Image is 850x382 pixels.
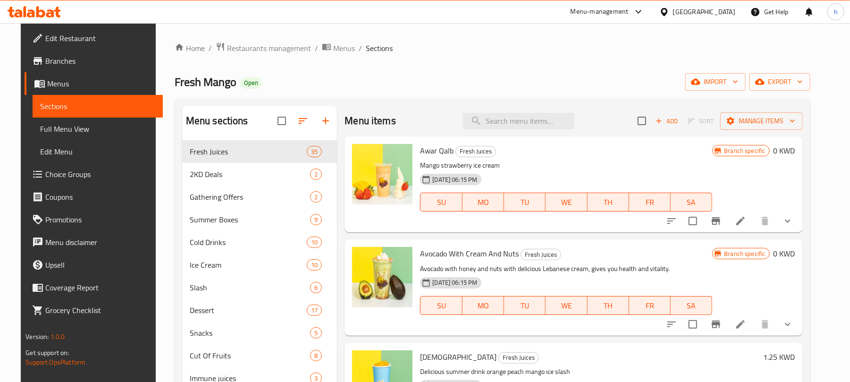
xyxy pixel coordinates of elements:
[774,144,795,157] h6: 0 KWD
[571,6,629,17] div: Menu-management
[782,215,793,227] svg: Show Choices
[216,42,311,54] a: Restaurants management
[190,146,307,157] span: Fresh Juices
[671,193,712,212] button: SA
[25,50,163,72] a: Branches
[25,208,163,231] a: Promotions
[652,114,682,128] button: Add
[45,237,155,248] span: Menu disclaimer
[424,299,458,313] span: SU
[834,7,838,17] span: h
[182,276,337,299] div: Slash6
[45,214,155,225] span: Promotions
[633,195,667,209] span: FR
[186,114,248,128] h2: Menu sections
[424,195,458,209] span: SU
[40,101,155,112] span: Sections
[652,114,682,128] span: Add item
[671,296,712,315] button: SA
[588,193,629,212] button: TH
[182,208,337,231] div: Summer Boxes9
[466,299,500,313] span: MO
[345,114,396,128] h2: Menu items
[240,77,262,89] div: Open
[190,259,307,271] div: Ice Cream
[420,160,712,171] p: Mango strawberry ice cream
[420,366,759,378] p: Delicious summer drink orange peach mango ice slash
[307,305,322,316] div: items
[352,247,412,307] img: Avocado With Cream And Nuts
[190,237,307,248] span: Cold Drinks
[632,111,652,131] span: Select section
[40,146,155,157] span: Edit Menu
[735,215,746,227] a: Edit menu item
[521,249,561,260] span: Fresh Juices
[190,305,307,316] span: Dessert
[315,42,318,54] li: /
[463,113,574,129] input: search
[45,305,155,316] span: Grocery Checklist
[504,193,546,212] button: TU
[182,254,337,276] div: Ice Cream10
[25,299,163,322] a: Grocery Checklist
[549,195,583,209] span: WE
[307,146,322,157] div: items
[674,195,708,209] span: SA
[190,282,311,293] div: Slash
[705,313,727,336] button: Branch-specific-item
[463,296,504,315] button: MO
[311,215,321,224] span: 9
[227,42,311,54] span: Restaurants management
[705,210,727,232] button: Branch-specific-item
[307,237,322,248] div: items
[720,112,803,130] button: Manage items
[25,347,69,359] span: Get support on:
[456,146,496,157] span: Fresh Juices
[420,350,497,364] span: [DEMOGRAPHIC_DATA]
[674,299,708,313] span: SA
[463,193,504,212] button: MO
[629,296,671,315] button: FR
[420,193,462,212] button: SU
[25,254,163,276] a: Upsell
[776,210,799,232] button: show more
[310,191,322,203] div: items
[190,191,311,203] span: Gathering Offers
[311,351,321,360] span: 8
[420,144,454,158] span: Awar Qalb
[754,313,776,336] button: delete
[754,210,776,232] button: delete
[654,116,680,127] span: Add
[209,42,212,54] li: /
[420,263,712,275] p: Avocado with honey and nuts with delicious Lebanese cream, gives you health and vitality.
[546,193,587,212] button: WE
[508,195,542,209] span: TU
[660,313,683,336] button: sort-choices
[420,246,519,261] span: Avocado With Cream And Nuts
[333,42,355,54] span: Menus
[307,238,321,247] span: 10
[175,71,236,93] span: Fresh Mango
[182,231,337,254] div: Cold Drinks10
[673,7,735,17] div: [GEOGRAPHIC_DATA]
[45,169,155,180] span: Choice Groups
[25,72,163,95] a: Menus
[720,146,769,155] span: Branch specific
[175,42,205,54] a: Home
[588,296,629,315] button: TH
[322,42,355,54] a: Menus
[682,114,720,128] span: Select section first
[720,249,769,258] span: Branch specific
[240,79,262,87] span: Open
[25,186,163,208] a: Coupons
[311,283,321,292] span: 6
[190,214,311,225] div: Summer Boxes
[182,344,337,367] div: Cut Of Fruits8
[190,169,311,180] span: 2KD Deals
[498,352,539,364] div: Fresh Juices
